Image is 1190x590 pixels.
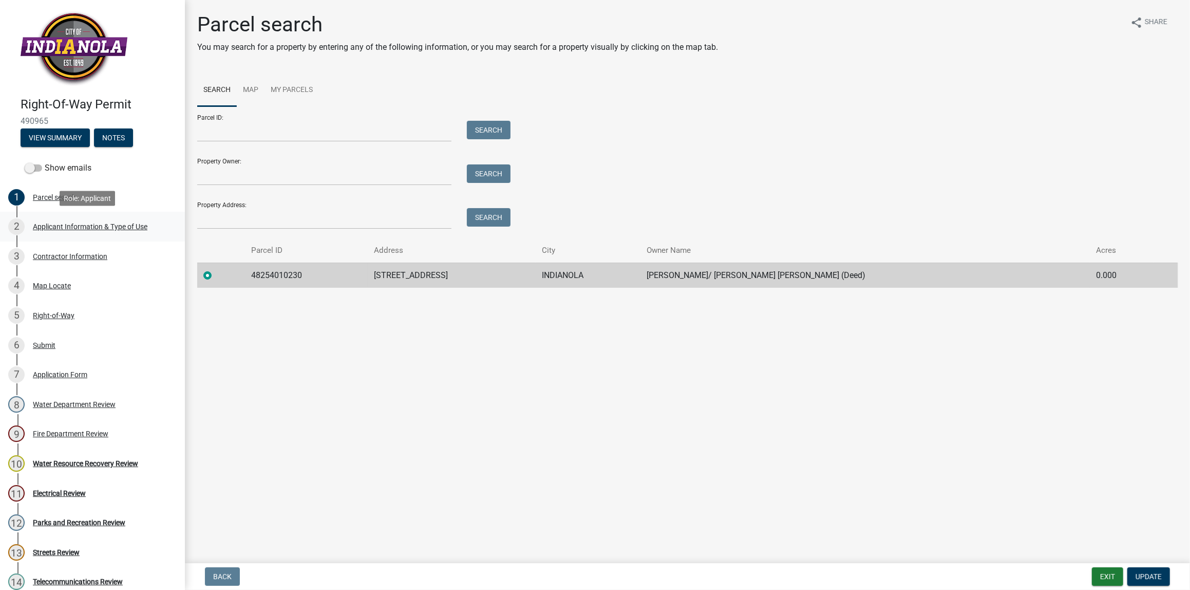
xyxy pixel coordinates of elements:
span: 490965 [21,116,164,126]
div: Submit [33,342,55,349]
h1: Parcel search [197,12,718,37]
div: 7 [8,366,25,383]
p: You may search for a property by entering any of the following information, or you may search for... [197,41,718,53]
div: Fire Department Review [33,430,108,437]
th: Parcel ID [245,238,368,263]
a: Map [237,74,265,107]
div: 9 [8,426,25,442]
th: City [536,238,640,263]
td: 0.000 [1090,263,1154,288]
td: [PERSON_NAME]/ [PERSON_NAME] [PERSON_NAME] (Deed) [640,263,1090,288]
td: [STREET_ADDRESS] [368,263,536,288]
div: 4 [8,278,25,294]
div: 3 [8,248,25,265]
div: 6 [8,337,25,354]
div: 10 [8,455,25,472]
div: Electrical Review [33,490,86,497]
button: Notes [94,128,133,147]
a: Search [197,74,237,107]
wm-modal-confirm: Summary [21,134,90,142]
button: Exit [1092,567,1123,586]
div: 8 [8,396,25,413]
div: 12 [8,514,25,531]
button: View Summary [21,128,90,147]
td: 48254010230 [245,263,368,288]
wm-modal-confirm: Notes [94,134,133,142]
div: Telecommunications Review [33,578,123,585]
button: shareShare [1122,12,1176,32]
div: 5 [8,307,25,324]
div: Parcel search [33,194,76,201]
div: Application Form [33,371,87,378]
div: Contractor Information [33,253,107,260]
div: 2 [8,218,25,235]
div: Water Resource Recovery Review [33,460,138,467]
div: 1 [8,189,25,206]
th: Address [368,238,536,263]
h4: Right-Of-Way Permit [21,97,177,112]
button: Back [205,567,240,586]
span: Share [1145,16,1167,29]
div: Role: Applicant [60,191,115,206]
span: Update [1136,573,1162,581]
td: INDIANOLA [536,263,640,288]
div: Water Department Review [33,401,116,408]
th: Owner Name [640,238,1090,263]
a: My Parcels [265,74,319,107]
th: Acres [1090,238,1154,263]
button: Update [1127,567,1170,586]
div: Parks and Recreation Review [33,519,125,526]
i: share [1130,16,1143,29]
button: Search [467,121,511,139]
div: 13 [8,544,25,561]
div: Map Locate [33,282,71,289]
label: Show emails [25,162,91,174]
div: 11 [8,485,25,502]
div: Right-of-Way [33,312,74,319]
img: City of Indianola, Iowa [21,11,127,86]
button: Search [467,208,511,227]
button: Search [467,164,511,183]
div: Streets Review [33,549,80,556]
span: Back [213,573,232,581]
div: 14 [8,574,25,590]
div: Applicant Information & Type of Use [33,223,147,230]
